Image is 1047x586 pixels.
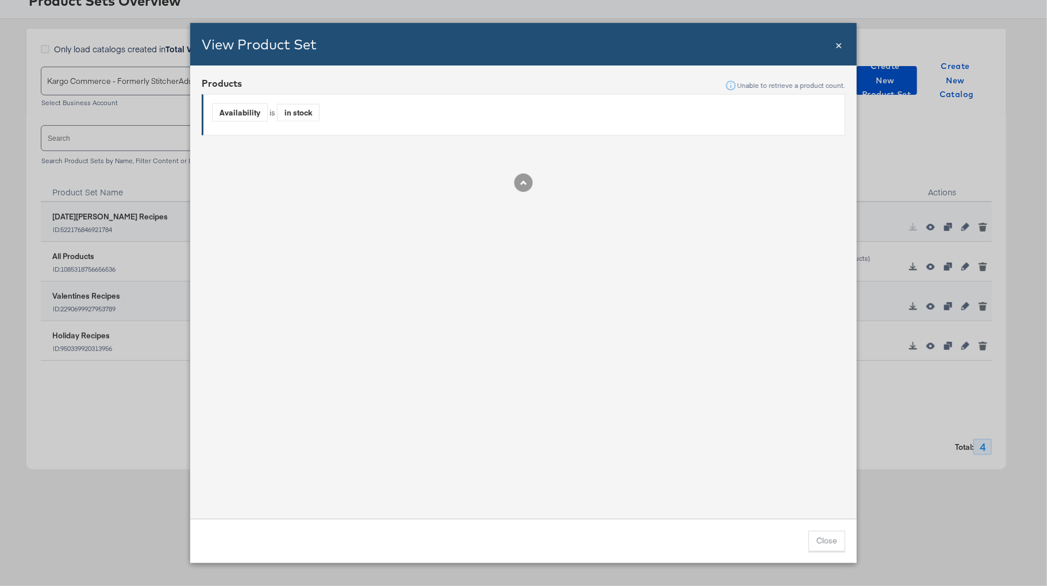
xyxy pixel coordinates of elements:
[278,104,319,121] div: in stock
[213,103,267,121] div: Availability
[268,107,277,118] div: is
[202,77,242,90] div: Products
[737,82,845,90] div: Unable to retrieve a product count.
[809,531,845,552] button: Close
[202,36,317,53] span: View Product Set
[836,36,842,53] div: Close
[190,23,857,563] div: Products Preview
[836,36,842,52] span: ×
